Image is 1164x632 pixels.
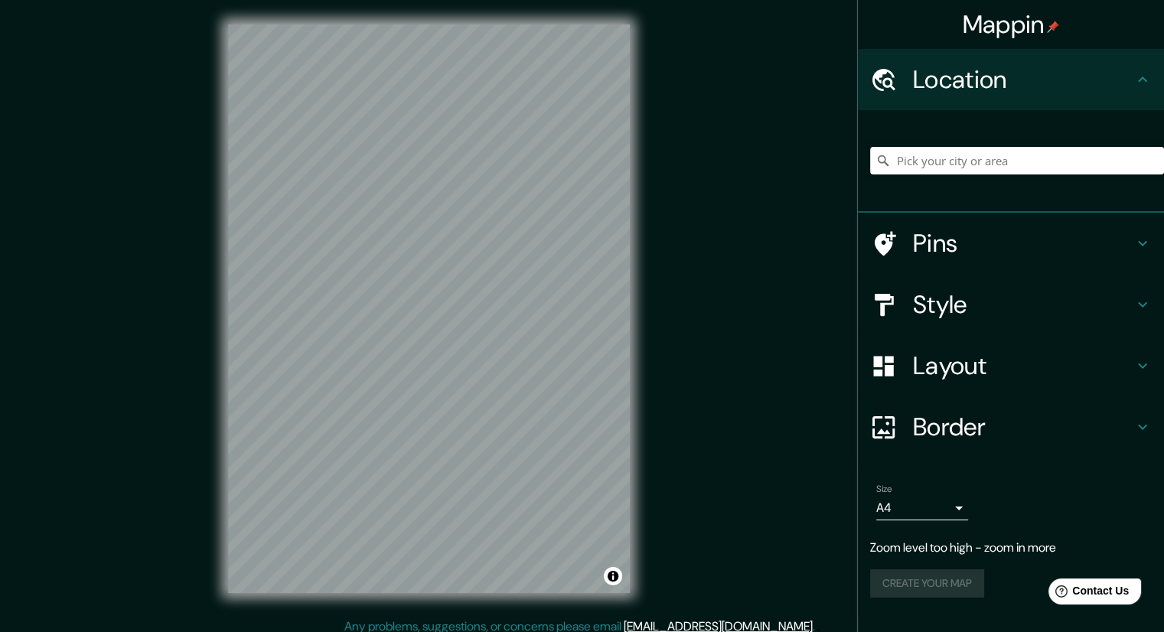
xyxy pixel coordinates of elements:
div: Style [858,274,1164,335]
iframe: Help widget launcher [1028,572,1147,615]
h4: Pins [913,228,1133,259]
h4: Location [913,64,1133,95]
p: Zoom level too high - zoom in more [870,539,1152,557]
div: A4 [876,496,968,520]
label: Size [876,483,892,496]
div: Location [858,49,1164,110]
img: pin-icon.png [1047,21,1059,33]
div: Border [858,396,1164,458]
h4: Mappin [963,9,1060,40]
input: Pick your city or area [870,147,1164,174]
canvas: Map [228,24,630,593]
h4: Border [913,412,1133,442]
div: Pins [858,213,1164,274]
h4: Layout [913,350,1133,381]
div: Layout [858,335,1164,396]
button: Toggle attribution [604,567,622,585]
h4: Style [913,289,1133,320]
